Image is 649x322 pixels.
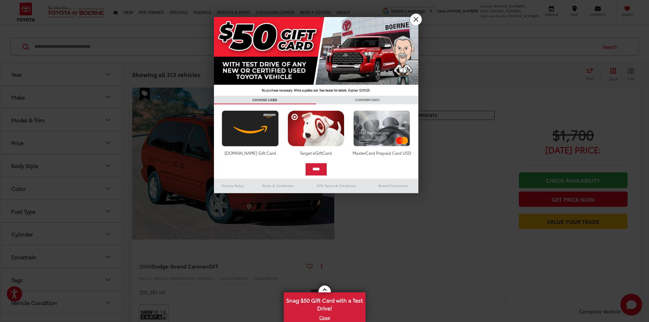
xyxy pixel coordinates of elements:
img: targetcard.png [286,110,346,147]
h3: CHOOSE CARD [214,96,316,104]
a: Brand Disclaimers [369,182,418,190]
a: SMS Terms & Conditions [304,182,369,190]
img: 42635_top_851395.jpg [214,17,418,96]
div: [DOMAIN_NAME] Gift Card [220,150,280,156]
a: Privacy Policy [214,182,252,190]
span: Snag $50 Gift Card with a Test Drive! [284,293,365,314]
img: amazoncard.png [220,110,280,147]
div: MasterCard Prepaid Card USD [352,150,412,156]
h3: CONFIRM INFO [316,96,418,104]
a: Terms & Conditions [252,182,304,190]
div: Target eGiftCard [286,150,346,156]
img: mastercard.png [352,110,412,147]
